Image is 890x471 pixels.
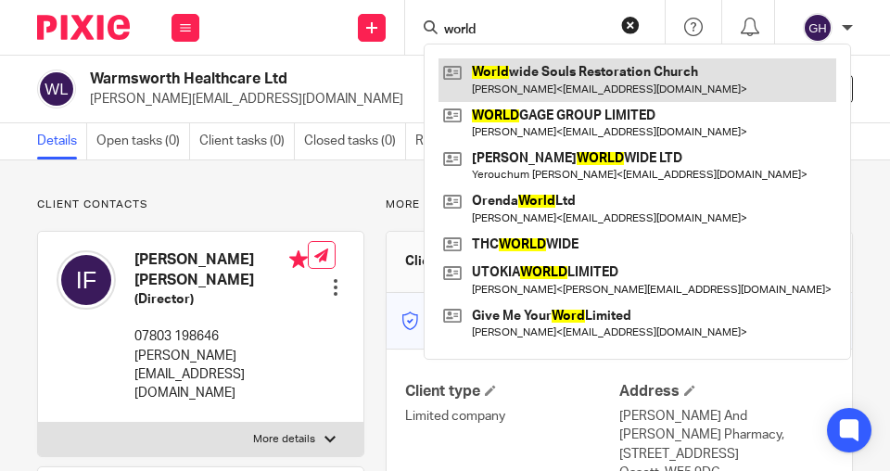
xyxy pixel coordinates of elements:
h4: Address [619,382,833,401]
p: Client contacts [37,197,364,212]
img: Pixie [37,15,130,40]
p: [PERSON_NAME] And [PERSON_NAME] Pharmacy, [STREET_ADDRESS] [619,407,833,464]
i: Primary [289,250,308,269]
a: Closed tasks (0) [304,123,406,159]
a: Details [37,123,87,159]
p: Limited company [405,407,619,426]
h3: Client manager [405,252,499,271]
h2: Warmsworth Healthcare Ltd [90,70,499,89]
button: Clear [621,16,640,34]
p: More details [386,197,853,212]
img: svg%3E [37,70,76,108]
a: Recurring tasks (0) [415,123,534,159]
p: [PERSON_NAME][EMAIL_ADDRESS][DOMAIN_NAME] [90,90,601,108]
h5: (Director) [134,290,308,309]
input: Search [442,22,609,39]
h4: Client type [405,382,619,401]
img: svg%3E [803,13,833,43]
h4: [PERSON_NAME] [PERSON_NAME] [134,250,308,290]
p: 07803 198646 [134,327,308,346]
p: [PERSON_NAME][EMAIL_ADDRESS][DOMAIN_NAME] [134,347,308,403]
p: Master code for secure communications and files [400,302,676,340]
img: svg%3E [57,250,116,310]
a: Client tasks (0) [199,123,295,159]
p: More details [253,432,315,447]
a: Open tasks (0) [96,123,190,159]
